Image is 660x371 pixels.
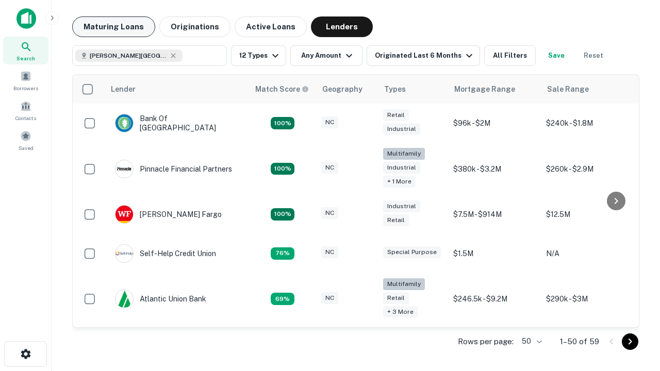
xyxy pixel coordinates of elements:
span: [PERSON_NAME][GEOGRAPHIC_DATA], [GEOGRAPHIC_DATA] [90,51,167,60]
div: NC [321,246,338,258]
div: NC [321,207,338,219]
div: 50 [518,334,543,349]
div: Geography [322,83,362,95]
td: $96k - $2M [448,104,541,143]
div: Atlantic Union Bank [115,290,206,308]
td: $380k - $3.2M [448,143,541,195]
img: picture [115,114,133,132]
div: Bank Of [GEOGRAPHIC_DATA] [115,114,239,132]
div: Retail [383,292,409,304]
span: Contacts [15,114,36,122]
div: Multifamily [383,148,425,160]
div: Self-help Credit Union [115,244,216,263]
div: Capitalize uses an advanced AI algorithm to match your search with the best lender. The match sco... [255,83,309,95]
img: capitalize-icon.png [16,8,36,29]
img: picture [115,206,133,223]
div: Lender [111,83,136,95]
div: NC [321,292,338,304]
div: + 3 more [383,306,418,318]
a: Contacts [3,96,48,124]
th: Capitalize uses an advanced AI algorithm to match your search with the best lender. The match sco... [249,75,316,104]
div: Pinnacle Financial Partners [115,160,232,178]
button: Any Amount [290,45,362,66]
button: Go to next page [622,333,638,350]
th: Geography [316,75,378,104]
button: Active Loans [235,16,307,37]
span: Search [16,54,35,62]
p: Rows per page: [458,335,514,348]
button: All Filters [484,45,536,66]
div: Retail [383,214,409,226]
td: $240k - $1.8M [541,104,634,143]
div: Types [384,83,406,95]
div: Originated Last 6 Months [375,49,475,62]
a: Search [3,37,48,64]
td: $7.5M - $914M [448,195,541,234]
th: Lender [105,75,249,104]
span: Saved [19,144,34,152]
button: Save your search to get updates of matches that match your search criteria. [540,45,573,66]
div: Matching Properties: 15, hasApolloMatch: undefined [271,208,294,221]
div: Retail [383,109,409,121]
a: Borrowers [3,66,48,94]
div: [PERSON_NAME] Fargo [115,205,222,224]
div: Matching Properties: 15, hasApolloMatch: undefined [271,117,294,129]
div: Industrial [383,162,420,174]
button: Reset [577,45,610,66]
img: picture [115,290,133,308]
div: Mortgage Range [454,83,515,95]
button: Originated Last 6 Months [367,45,480,66]
a: Saved [3,126,48,154]
button: Originations [159,16,230,37]
div: Multifamily [383,278,425,290]
div: Industrial [383,200,420,212]
button: Maturing Loans [72,16,155,37]
th: Mortgage Range [448,75,541,104]
span: Borrowers [13,84,38,92]
div: Special Purpose [383,246,441,258]
div: NC [321,116,338,128]
td: N/A [541,234,634,273]
th: Types [378,75,448,104]
div: NC [321,162,338,174]
td: $1.5M [448,234,541,273]
iframe: Chat Widget [608,256,660,305]
div: Matching Properties: 11, hasApolloMatch: undefined [271,247,294,260]
div: Sale Range [547,83,589,95]
p: 1–50 of 59 [560,335,599,348]
img: picture [115,160,133,178]
div: Matching Properties: 10, hasApolloMatch: undefined [271,293,294,305]
img: picture [115,245,133,262]
td: $12.5M [541,195,634,234]
td: $246.5k - $9.2M [448,273,541,325]
div: + 1 more [383,176,416,188]
button: 12 Types [231,45,286,66]
th: Sale Range [541,75,634,104]
button: Lenders [311,16,373,37]
td: $260k - $2.9M [541,143,634,195]
td: $290k - $3M [541,273,634,325]
div: Industrial [383,123,420,135]
div: Matching Properties: 26, hasApolloMatch: undefined [271,163,294,175]
h6: Match Score [255,83,307,95]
